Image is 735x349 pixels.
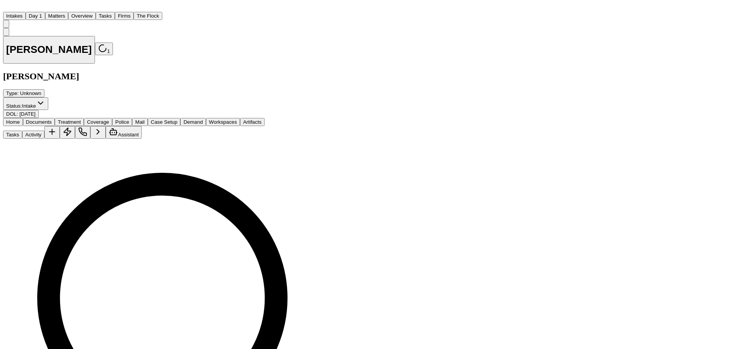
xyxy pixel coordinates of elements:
button: Matters [45,12,68,20]
span: [DATE] [20,111,36,117]
span: Type : [6,90,19,96]
a: Overview [68,12,96,19]
a: Tasks [96,12,115,19]
button: Add Task [44,126,60,139]
span: Police [115,119,129,125]
button: Create Immediate Task [60,126,75,139]
span: Unknown [20,90,41,96]
span: Artifacts [243,119,261,125]
button: 1 active task [95,43,113,55]
button: Activity [22,131,44,139]
span: Case Setup [151,119,178,125]
span: Demand [183,119,203,125]
button: Change status from Intake [3,97,48,110]
a: Home [3,5,12,11]
a: Firms [115,12,134,19]
button: Day 1 [26,12,45,20]
span: Coverage [87,119,109,125]
a: The Flock [134,12,162,19]
button: Tasks [3,131,22,139]
a: Matters [45,12,68,19]
span: Treatment [58,119,81,125]
button: Assistant [106,126,142,139]
button: Tasks [96,12,115,20]
span: Assistant [118,132,139,138]
button: Make a Call [75,126,90,139]
span: Workspaces [209,119,237,125]
h1: [PERSON_NAME] [6,44,92,56]
button: Overview [68,12,96,20]
span: Home [6,119,20,125]
span: 1 [107,48,110,54]
span: Mail [135,119,144,125]
button: Copy Matter ID [3,28,9,36]
button: Edit Type: Unknown [3,89,44,97]
span: Status: [6,103,22,109]
img: Finch Logo [3,3,12,10]
button: Edit matter name [3,36,95,64]
button: The Flock [134,12,162,20]
button: Intakes [3,12,26,20]
button: Firms [115,12,134,20]
button: Edit DOL: 2025-08-08 [3,110,39,118]
span: DOL : [6,111,18,117]
a: Intakes [3,12,26,19]
span: Intake [22,103,36,109]
a: Day 1 [26,12,45,19]
h2: [PERSON_NAME] [3,71,367,82]
span: Documents [26,119,52,125]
